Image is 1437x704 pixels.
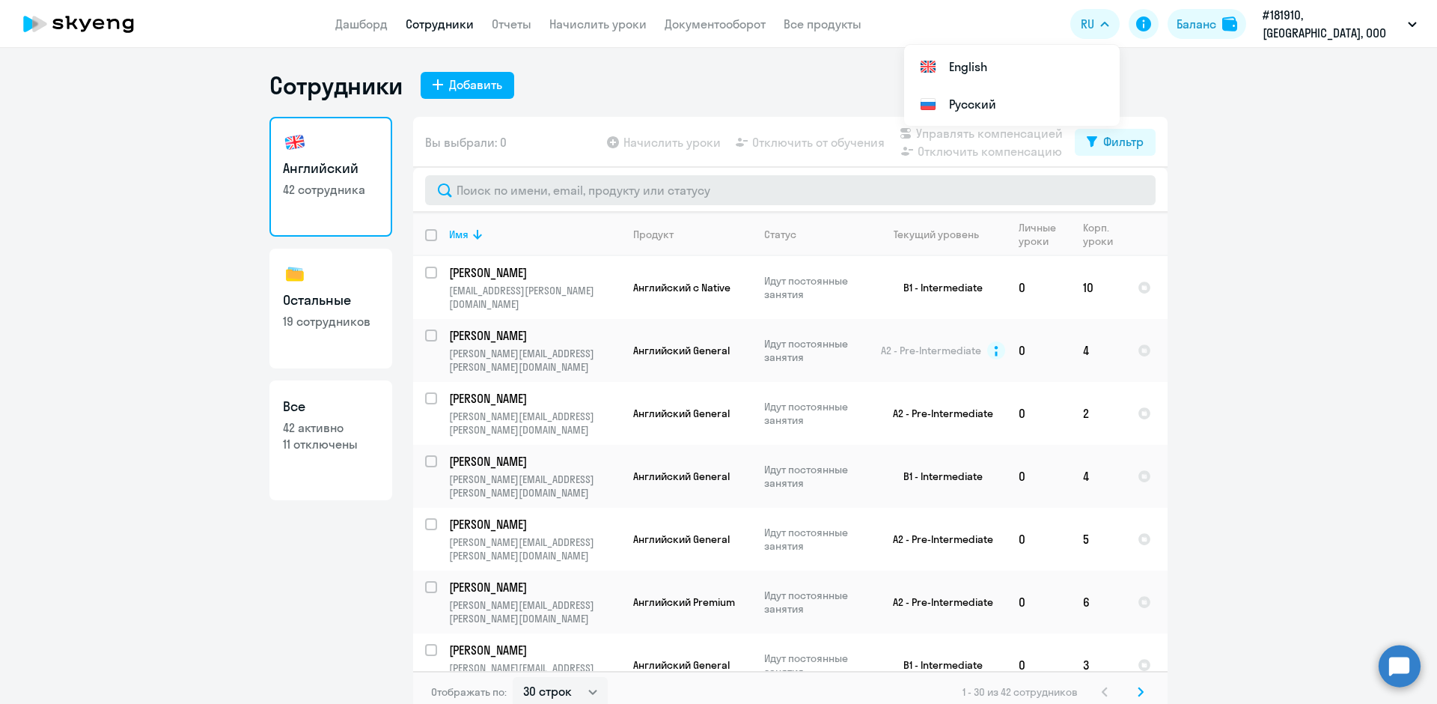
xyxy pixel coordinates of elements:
img: English [919,58,937,76]
div: Статус [764,228,796,241]
div: Продукт [633,228,751,241]
div: Фильтр [1103,133,1144,151]
p: [PERSON_NAME] [449,579,618,595]
div: Добавить [449,76,502,94]
p: [PERSON_NAME] [449,390,618,407]
a: Остальные19 сотрудников [269,249,392,368]
td: 6 [1071,571,1126,634]
div: Баланс [1177,15,1216,33]
a: Отчеты [492,16,531,31]
a: Документооборот [665,16,766,31]
span: A2 - Pre-Intermediate [881,344,981,357]
td: B1 - Intermediate [867,256,1007,319]
a: Все42 активно11 отключены [269,380,392,500]
td: A2 - Pre-Intermediate [867,382,1007,445]
div: Текущий уровень [894,228,979,241]
a: Сотрудники [406,16,474,31]
div: Личные уроки [1019,221,1061,248]
a: [PERSON_NAME] [449,453,620,470]
img: others [283,262,307,286]
h3: Остальные [283,291,379,310]
p: [PERSON_NAME][EMAIL_ADDRESS][PERSON_NAME][DOMAIN_NAME] [449,347,620,374]
span: Английский General [633,344,730,357]
a: [PERSON_NAME] [449,516,620,532]
td: 0 [1007,382,1071,445]
p: Идут постоянные занятия [764,274,867,301]
p: Идут постоянные занятия [764,400,867,427]
p: [PERSON_NAME][EMAIL_ADDRESS][PERSON_NAME][DOMAIN_NAME] [449,598,620,625]
span: Английский General [633,658,730,672]
div: Корп. уроки [1083,221,1125,248]
a: [PERSON_NAME] [449,642,620,658]
span: Английский General [633,407,730,420]
td: 0 [1007,445,1071,508]
input: Поиск по имени, email, продукту или статусу [425,175,1156,205]
p: 42 активно [283,419,379,436]
p: [PERSON_NAME] [449,327,618,344]
button: RU [1070,9,1120,39]
div: Продукт [633,228,674,241]
span: 1 - 30 из 42 сотрудников [962,685,1078,699]
a: Английский42 сотрудника [269,117,392,237]
p: 19 сотрудников [283,313,379,330]
span: Отображать по: [431,685,507,699]
p: #181910, [GEOGRAPHIC_DATA], ООО [1263,6,1402,42]
a: Начислить уроки [549,16,647,31]
h3: Все [283,397,379,416]
p: [PERSON_NAME][EMAIL_ADDRESS][PERSON_NAME][DOMAIN_NAME] [449,661,620,688]
span: Вы выбрали: 0 [425,133,507,151]
td: 0 [1007,256,1071,319]
h1: Сотрудники [269,70,403,100]
td: 0 [1007,508,1071,571]
div: Личные уроки [1019,221,1070,248]
div: Имя [449,228,620,241]
span: Английский с Native [633,281,730,294]
p: Идут постоянные занятия [764,337,867,364]
p: [PERSON_NAME][EMAIL_ADDRESS][PERSON_NAME][DOMAIN_NAME] [449,535,620,562]
div: Статус [764,228,867,241]
p: [EMAIL_ADDRESS][PERSON_NAME][DOMAIN_NAME] [449,284,620,311]
td: 10 [1071,256,1126,319]
img: english [283,130,307,154]
td: 0 [1007,319,1071,382]
td: 0 [1007,634,1071,697]
td: B1 - Intermediate [867,634,1007,697]
td: B1 - Intermediate [867,445,1007,508]
a: [PERSON_NAME] [449,327,620,344]
button: #181910, [GEOGRAPHIC_DATA], ООО [1255,6,1424,42]
p: [PERSON_NAME][EMAIL_ADDRESS][PERSON_NAME][DOMAIN_NAME] [449,410,620,437]
img: balance [1222,16,1237,31]
td: 3 [1071,634,1126,697]
td: 0 [1007,571,1071,634]
p: Идут постоянные занятия [764,652,867,679]
p: [PERSON_NAME] [449,516,618,532]
h3: Английский [283,159,379,178]
span: RU [1081,15,1094,33]
p: [PERSON_NAME][EMAIL_ADDRESS][PERSON_NAME][DOMAIN_NAME] [449,473,620,500]
td: A2 - Pre-Intermediate [867,508,1007,571]
span: Английский General [633,532,730,546]
a: Все продукты [784,16,861,31]
p: Идут постоянные занятия [764,589,867,616]
a: [PERSON_NAME] [449,390,620,407]
button: Добавить [421,72,514,99]
div: Текущий уровень [879,228,1006,241]
p: 11 отключены [283,436,379,452]
td: 4 [1071,319,1126,382]
td: 2 [1071,382,1126,445]
ul: RU [904,45,1120,126]
a: [PERSON_NAME] [449,579,620,595]
p: [PERSON_NAME] [449,264,618,281]
td: A2 - Pre-Intermediate [867,571,1007,634]
a: [PERSON_NAME] [449,264,620,281]
button: Балансbalance [1168,9,1246,39]
div: Имя [449,228,469,241]
a: Дашборд [335,16,388,31]
p: Идут постоянные занятия [764,463,867,490]
img: Русский [919,95,937,113]
p: Идут постоянные занятия [764,526,867,553]
div: Корп. уроки [1083,221,1115,248]
button: Фильтр [1075,129,1156,156]
span: Английский General [633,470,730,483]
